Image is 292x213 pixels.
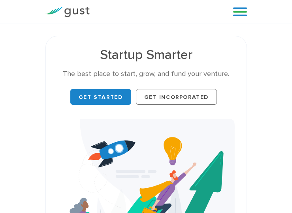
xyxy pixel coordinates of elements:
[70,89,131,105] a: Get Started
[58,69,235,79] div: The best place to start, grow, and fund your venture.
[136,89,217,105] a: Get Incorporated
[58,48,235,61] h1: Startup Smarter
[45,7,90,17] img: Gust Logo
